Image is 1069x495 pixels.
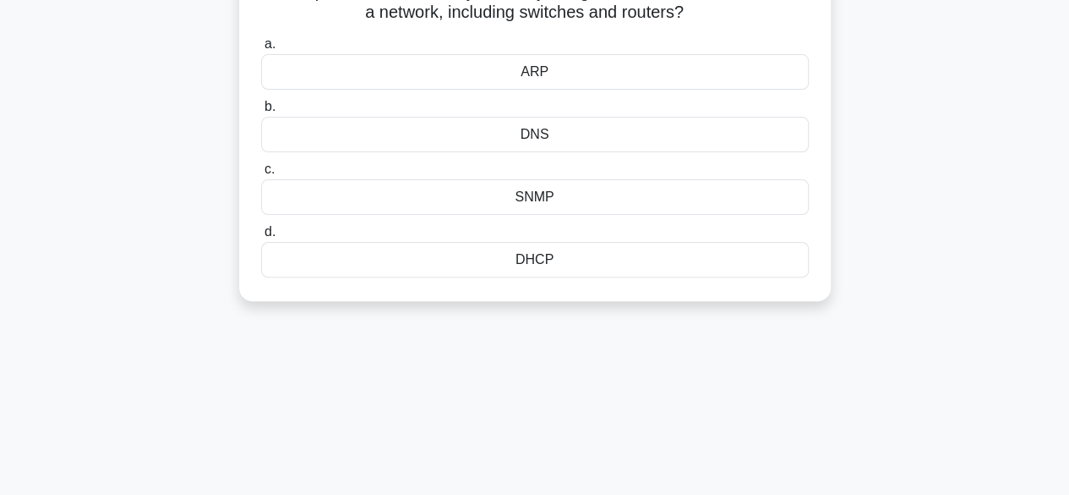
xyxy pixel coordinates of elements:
[261,117,809,152] div: DNS
[265,224,275,239] span: d.
[265,162,275,176] span: c.
[261,179,809,215] div: SNMP
[261,54,809,90] div: ARP
[265,99,275,113] span: b.
[265,36,275,51] span: a.
[261,242,809,278] div: DHCP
